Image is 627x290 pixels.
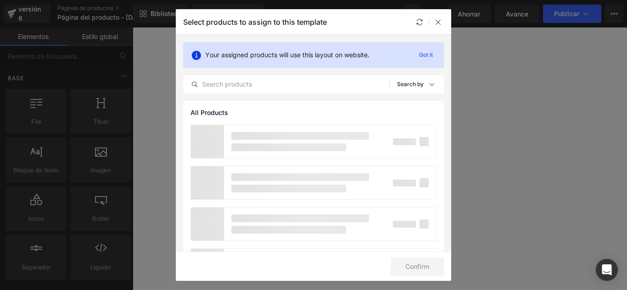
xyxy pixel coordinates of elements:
[596,259,618,281] div: Abrir Intercom Messenger
[205,50,369,60] p: Your assigned products will use this layout on website.
[184,79,389,90] input: Search products
[391,257,444,276] button: Confirm
[190,109,228,116] span: All Products
[415,49,437,60] p: Got it
[397,81,424,88] p: Search by
[183,17,327,27] p: Select products to assign to this template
